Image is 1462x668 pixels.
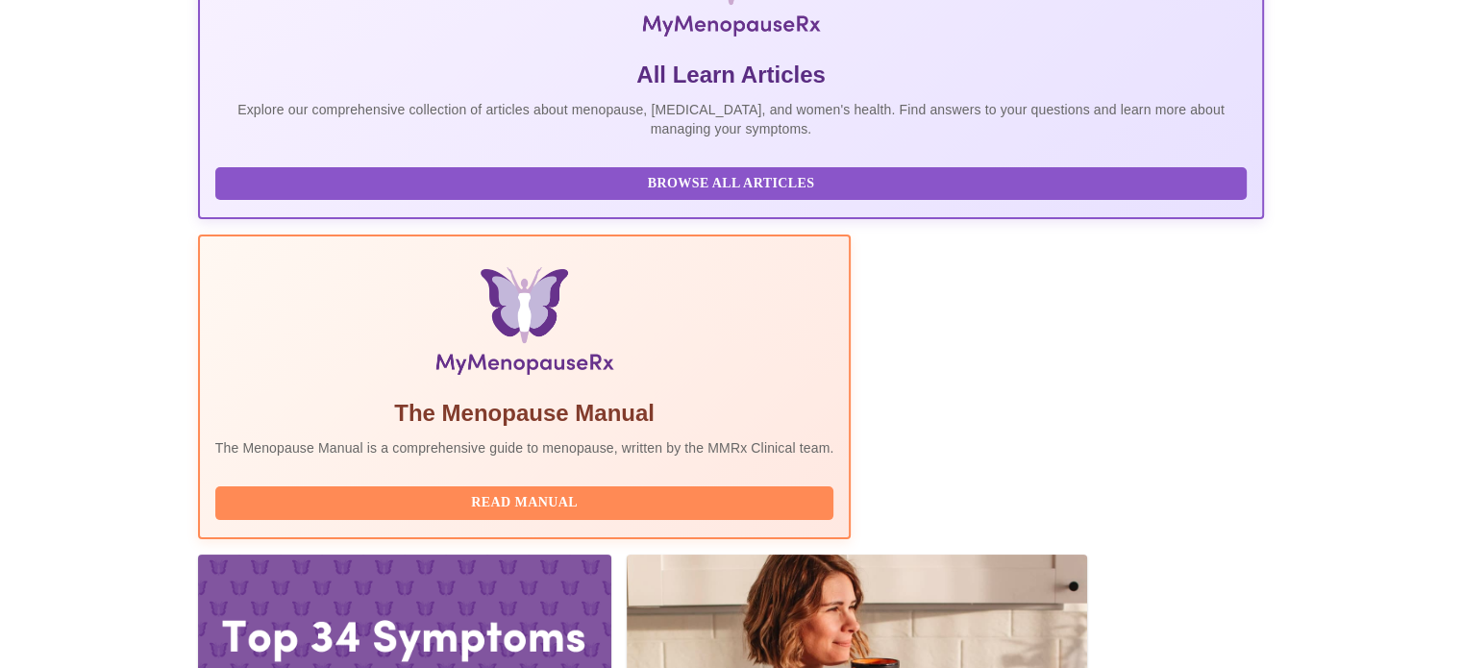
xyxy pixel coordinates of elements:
[215,60,1248,90] h5: All Learn Articles
[215,100,1248,138] p: Explore our comprehensive collection of articles about menopause, [MEDICAL_DATA], and women's hea...
[215,174,1252,190] a: Browse All Articles
[313,267,735,383] img: Menopause Manual
[215,493,839,509] a: Read Manual
[235,172,1228,196] span: Browse All Articles
[215,438,834,458] p: The Menopause Manual is a comprehensive guide to menopause, written by the MMRx Clinical team.
[215,486,834,520] button: Read Manual
[235,491,815,515] span: Read Manual
[215,398,834,429] h5: The Menopause Manual
[215,167,1248,201] button: Browse All Articles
